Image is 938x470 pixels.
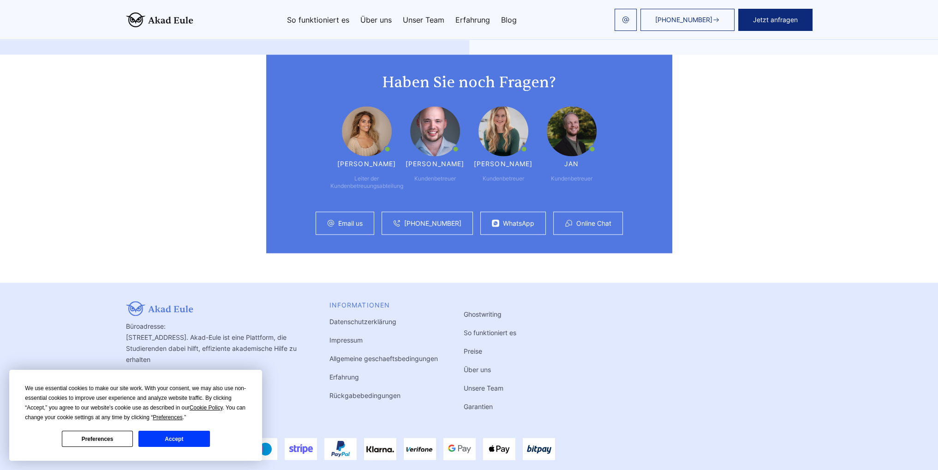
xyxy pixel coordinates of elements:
[190,404,223,411] span: Cookie Policy
[338,219,363,227] a: Email us
[329,317,396,325] a: Datenschutzerklärung
[25,384,246,422] div: We use essential cookies to make our site work. With your consent, we may also use non-essential ...
[738,9,813,31] button: Jetzt anfragen
[62,431,133,447] button: Preferences
[406,160,465,167] div: [PERSON_NAME]
[464,402,493,410] a: Garantien
[360,16,392,24] a: Über uns
[464,328,516,336] a: So funktioniert es
[329,301,438,308] div: INFORMATIONEN
[464,384,503,392] a: Unsere Team
[329,373,359,380] a: Erfahrung
[126,12,193,27] img: logo
[464,347,482,355] a: Preise
[329,391,400,399] a: Rückgabebedingungen
[404,219,461,227] a: [PHONE_NUMBER]
[126,301,304,412] div: Büroadresse: [STREET_ADDRESS]. Akad-Eule ist eine Plattform, die Studierenden dabei hilft, effizi...
[474,160,533,167] div: [PERSON_NAME]
[330,175,403,189] div: Leiter der Kundenbetreuungsabteilung
[138,431,209,447] button: Accept
[9,370,262,461] div: Cookie Consent Prompt
[329,354,438,362] a: Allgemeine geschaeftsbedingungen
[551,175,592,182] div: Kundenbetreuer
[464,310,502,318] a: Ghostwriting
[655,16,712,24] span: [PHONE_NUMBER]
[403,16,444,24] a: Unser Team
[503,219,534,227] a: WhatsApp
[501,16,517,24] a: Blog
[547,106,597,156] img: Jan
[478,106,528,156] img: Irene
[414,175,456,182] div: Kundenbetreuer
[329,336,363,343] a: Impressum
[285,73,654,91] h2: Haben Sie noch Fragen?
[287,16,349,24] a: So funktioniert es
[483,175,524,182] div: Kundenbetreuer
[640,9,735,31] a: [PHONE_NUMBER]
[576,219,611,227] a: Online Chat
[410,106,460,156] img: Günther
[455,16,490,24] a: Erfahrung
[342,106,392,156] img: Maria
[564,160,579,167] div: Jan
[622,16,629,24] img: email
[153,414,183,421] span: Preferences
[464,365,491,373] a: Über uns
[337,160,396,167] div: [PERSON_NAME]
